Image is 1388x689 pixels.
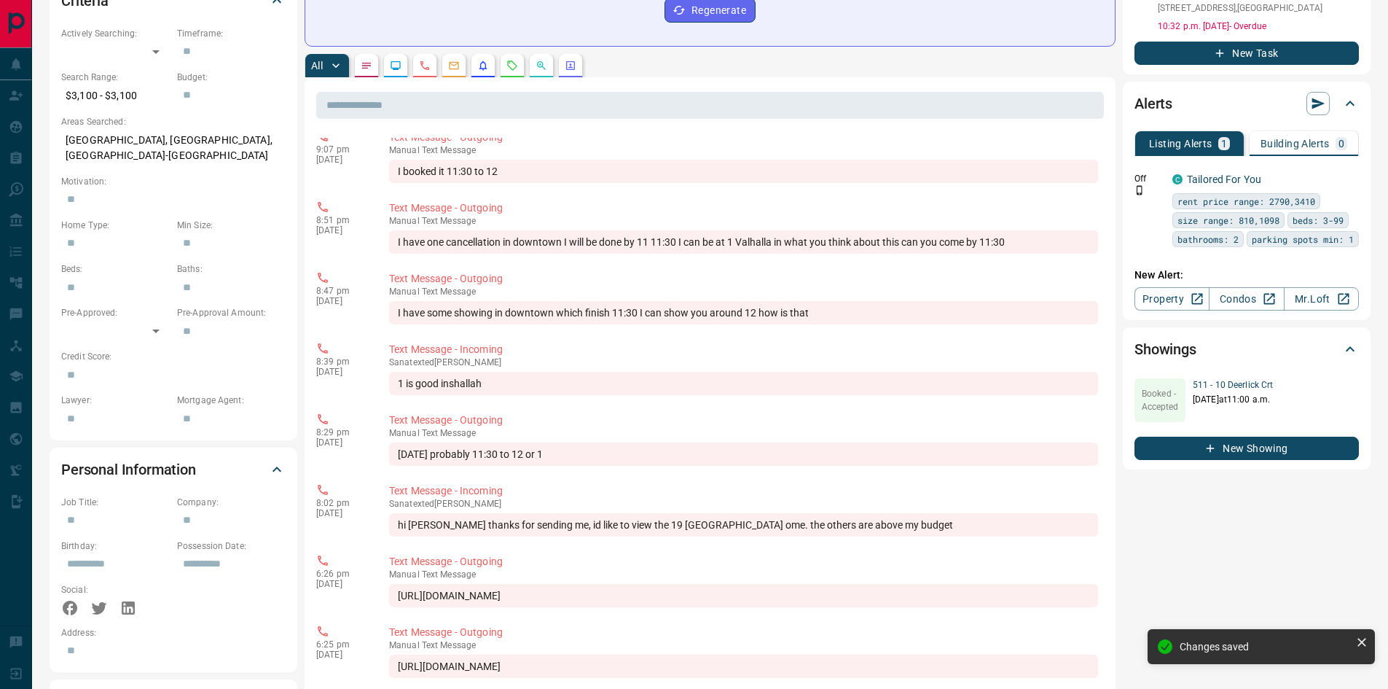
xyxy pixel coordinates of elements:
[389,130,1098,145] p: Text Message - Outgoing
[389,160,1098,183] div: I booked it 11:30 to 12
[316,650,367,660] p: [DATE]
[316,579,367,589] p: [DATE]
[389,443,1098,466] div: [DATE] probably 11:30 to 12 or 1
[177,306,286,319] p: Pre-Approval Amount:
[448,60,460,71] svg: Emails
[389,499,1098,509] p: Sana texted [PERSON_NAME]
[61,394,170,407] p: Lawyer:
[389,287,1098,297] p: Text Message
[316,639,367,650] p: 6:25 pm
[61,350,286,363] p: Credit Score:
[316,225,367,235] p: [DATE]
[389,513,1098,537] div: hi [PERSON_NAME] thanks for sending me, id like to view the 19 [GEOGRAPHIC_DATA] ome. the others ...
[316,437,367,448] p: [DATE]
[61,115,286,128] p: Areas Searched:
[361,60,372,71] svg: Notes
[1134,287,1209,311] a: Property
[1158,20,1359,33] p: 10:32 p.m. [DATE] - Overdue
[1177,194,1315,209] span: rent price range: 2790,3410
[61,27,170,40] p: Actively Searching:
[389,625,1098,640] p: Text Message - Outgoing
[61,583,170,596] p: Social:
[61,540,170,553] p: Birthday:
[316,144,367,155] p: 9:07 pm
[316,367,367,377] p: [DATE]
[316,286,367,296] p: 8:47 pm
[506,60,518,71] svg: Requests
[1260,139,1330,149] p: Building Alerts
[389,145,1098,155] p: Text Message
[1209,287,1284,311] a: Condos
[316,427,367,437] p: 8:29 pm
[1284,287,1359,311] a: Mr.Loft
[419,60,431,71] svg: Calls
[1158,1,1322,15] p: [STREET_ADDRESS] , [GEOGRAPHIC_DATA]
[61,626,286,639] p: Address:
[477,60,489,71] svg: Listing Alerts
[389,216,1098,226] p: Text Message
[1221,139,1227,149] p: 1
[61,219,170,232] p: Home Type:
[177,71,286,84] p: Budget:
[389,271,1098,287] p: Text Message - Outgoing
[177,219,286,232] p: Min Size:
[389,640,1098,650] p: Text Message
[389,413,1098,428] p: Text Message - Outgoing
[1177,232,1239,246] span: bathrooms: 2
[565,60,576,71] svg: Agent Actions
[316,357,367,367] p: 8:39 pm
[177,27,286,40] p: Timeframe:
[1134,86,1359,121] div: Alerts
[1149,139,1212,149] p: Listing Alerts
[1177,213,1279,227] span: size range: 810,1098
[389,372,1098,395] div: 1 is good inshallah
[61,452,286,487] div: Personal Information
[389,301,1098,324] div: I have some showing in downtown which finish 11:30 I can show you around 12 how is that
[1134,268,1359,283] p: New Alert:
[1193,393,1273,406] p: [DATE] at 11:00 a.m.
[1172,174,1183,184] div: condos.ca
[61,84,170,108] p: $3,100 - $3,100
[177,262,286,276] p: Baths:
[311,61,323,71] p: All
[61,262,170,276] p: Beds:
[1134,332,1359,367] div: Showings
[177,394,286,407] p: Mortgage Agent:
[1193,378,1273,392] p: 511 - 10 Deerlick Crt
[316,569,367,579] p: 6:26 pm
[1180,641,1350,653] div: Changes saved
[1252,232,1354,246] span: parking spots min: 1
[1134,172,1164,185] p: Off
[316,215,367,225] p: 8:51 pm
[316,155,367,165] p: [DATE]
[177,540,286,553] p: Possession Date:
[61,175,286,188] p: Motivation:
[61,128,286,168] p: [GEOGRAPHIC_DATA], [GEOGRAPHIC_DATA], [GEOGRAPHIC_DATA]-[GEOGRAPHIC_DATA]
[389,640,420,650] span: manual
[389,569,1098,580] p: Text Message
[389,584,1098,607] div: [URL][DOMAIN_NAME]
[316,508,367,518] p: [DATE]
[61,71,170,84] p: Search Range:
[1338,139,1344,149] p: 0
[389,483,1098,499] p: Text Message - Incoming
[61,306,170,319] p: Pre-Approved:
[389,428,420,438] span: manual
[389,145,420,155] span: manual
[1134,92,1172,115] h2: Alerts
[389,554,1098,569] p: Text Message - Outgoing
[1293,213,1344,227] span: beds: 3-99
[389,655,1098,678] div: [URL][DOMAIN_NAME]
[389,357,1098,367] p: Sana texted [PERSON_NAME]
[177,496,286,509] p: Company:
[1134,387,1185,413] p: Booked - Accepted
[390,60,401,71] svg: Lead Browsing Activity
[61,458,196,481] h2: Personal Information
[61,496,170,509] p: Job Title:
[389,201,1098,216] p: Text Message - Outgoing
[1134,42,1359,65] button: New Task
[389,428,1098,438] p: Text Message
[389,230,1098,254] div: I have one cancellation in downtown I will be done by 11 11:30 I can be at 1 Valhalla in what you...
[389,342,1098,357] p: Text Message - Incoming
[316,498,367,508] p: 8:02 pm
